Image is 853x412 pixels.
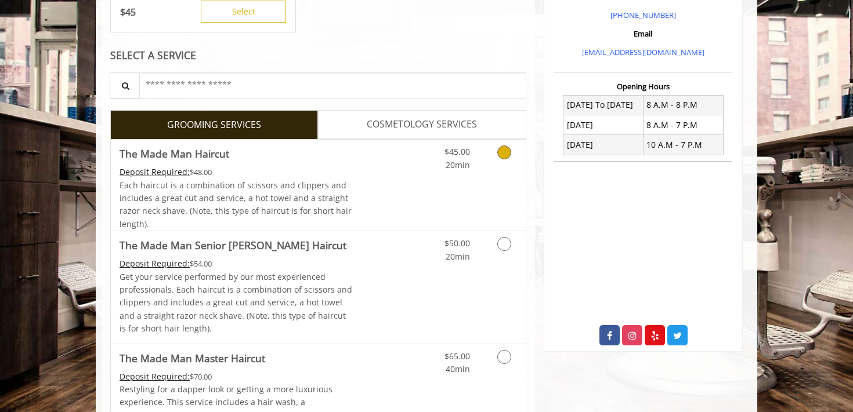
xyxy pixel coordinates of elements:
p: Get your service performed by our most experienced professionals. Each haircut is a combination o... [120,271,353,336]
td: [DATE] To [DATE] [563,95,644,115]
span: 40min [446,363,470,374]
td: [DATE] [563,135,644,155]
div: SELECT A SERVICE [110,50,526,61]
span: GROOMING SERVICES [167,118,261,133]
span: 20min [446,159,470,170]
h3: Email [557,30,729,38]
span: $50.00 [444,238,470,249]
b: The Made Man Senior [PERSON_NAME] Haircut [120,237,346,253]
td: 8 A.M - 7 P.M [643,115,723,135]
span: $65.00 [444,351,470,362]
h3: Opening Hours [554,82,732,90]
span: $ [120,6,125,19]
span: This service needs some Advance to be paid before we block your appointment [120,258,190,269]
a: [EMAIL_ADDRESS][DOMAIN_NAME] [582,47,704,57]
div: $48.00 [120,166,353,178]
button: Service Search [110,72,140,99]
a: [PHONE_NUMBER] [610,10,676,20]
span: Each haircut is a combination of scissors and clippers and includes a great cut and service, a ho... [120,180,352,229]
b: The Made Man Haircut [120,145,229,162]
div: $70.00 [120,370,353,383]
b: The Made Man Master Haircut [120,350,265,366]
span: 20min [446,251,470,262]
p: 45 [120,6,136,19]
td: 8 A.M - 8 P.M [643,95,723,115]
button: Select [201,1,286,23]
div: $54.00 [120,257,353,270]
span: This service needs some Advance to be paid before we block your appointment [120,166,190,177]
span: COSMETOLOGY SERVICES [367,117,477,132]
span: This service needs some Advance to be paid before we block your appointment [120,371,190,382]
span: $45.00 [444,146,470,157]
td: 10 A.M - 7 P.M [643,135,723,155]
td: [DATE] [563,115,644,135]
